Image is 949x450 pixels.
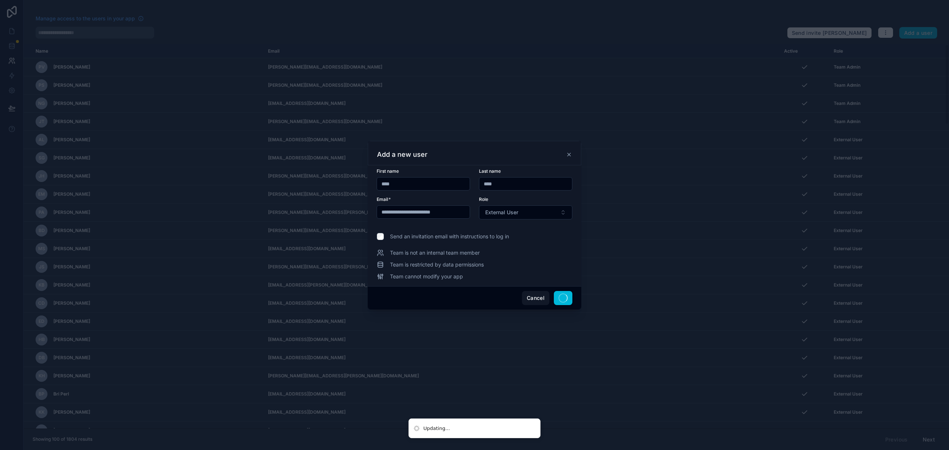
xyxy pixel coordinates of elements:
[377,196,388,202] span: Email
[485,209,518,216] span: External User
[390,233,509,240] span: Send an invitation email with instructions to log in
[377,233,384,240] input: Send an invitation email with instructions to log in
[390,249,480,257] span: Team is not an internal team member
[390,273,463,280] span: Team cannot modify your app
[390,261,484,268] span: Team is restricted by data permissions
[479,196,488,202] span: Role
[377,150,427,159] h3: Add a new user
[479,205,572,219] button: Select Button
[377,168,399,174] span: First name
[479,168,501,174] span: Last name
[423,425,450,432] div: Updating...
[522,291,549,305] button: Cancel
